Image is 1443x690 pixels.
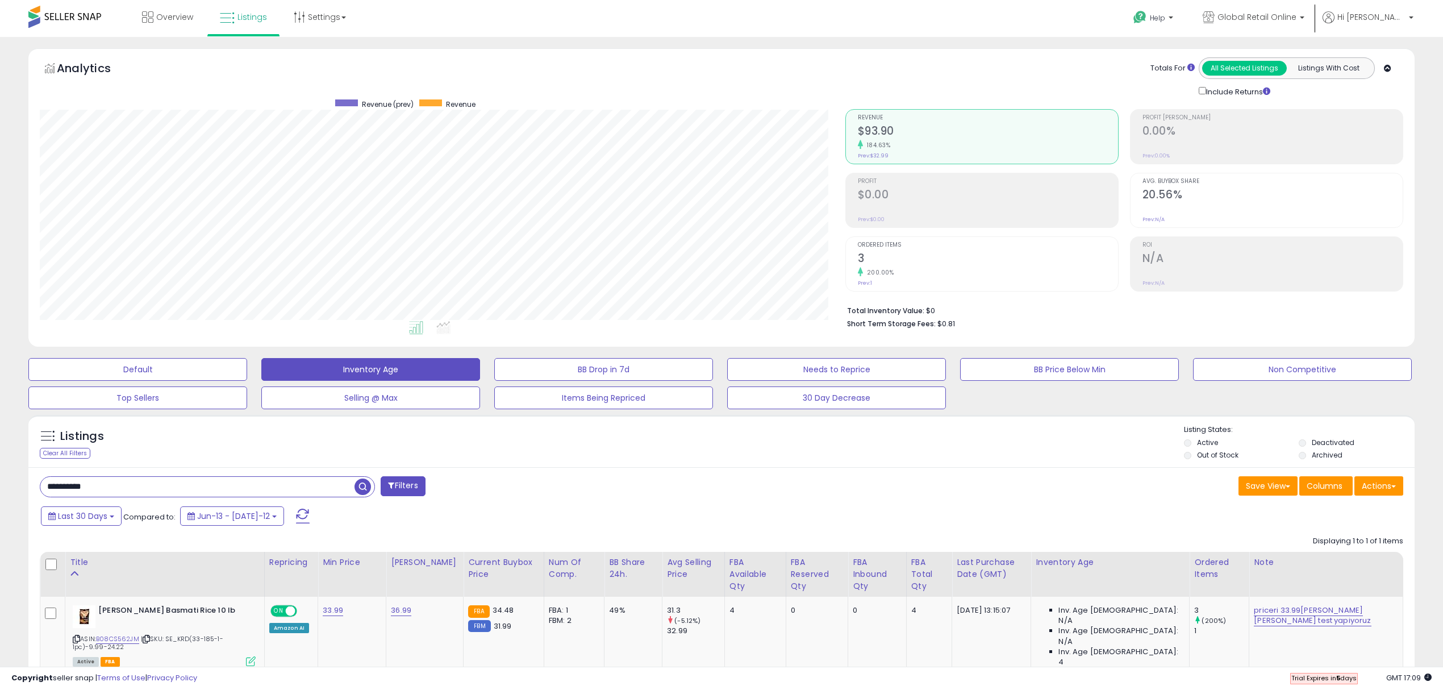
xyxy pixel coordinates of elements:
label: Archived [1312,450,1342,460]
span: Inv. Age [DEMOGRAPHIC_DATA]: [1058,626,1178,636]
h2: $0.00 [858,188,1118,203]
div: Include Returns [1190,85,1284,98]
div: [PERSON_NAME] [391,556,458,568]
button: Default [28,358,247,381]
span: Hi [PERSON_NAME] [1337,11,1406,23]
button: Jun-13 - [DATE]-12 [180,506,284,526]
span: ON [272,606,286,616]
div: Inventory Age [1036,556,1185,568]
span: N/A [1058,637,1072,647]
span: Help [1150,13,1165,23]
div: Num of Comp. [549,556,599,580]
div: FBA Reserved Qty [791,556,844,592]
label: Active [1197,438,1218,447]
small: Prev: N/A [1142,216,1165,223]
small: Prev: 0.00% [1142,152,1170,159]
b: Short Term Storage Fees: [847,319,936,329]
a: Help [1124,2,1185,37]
div: [DATE] 13:15:07 [957,605,1022,616]
button: Save View [1238,476,1298,496]
h5: Listings [60,429,104,444]
div: 49% [609,605,653,616]
button: Needs to Reprice [727,358,946,381]
img: 41YG7t4uIRL._SL40_.jpg [73,605,95,628]
span: Profit [PERSON_NAME] [1142,115,1403,121]
li: $0 [847,303,1395,317]
small: FBM [468,620,490,632]
button: Listings With Cost [1286,61,1371,76]
span: FBA [101,657,120,667]
h2: 20.56% [1142,188,1403,203]
b: 5 [1336,674,1340,683]
span: All listings currently available for purchase on Amazon [73,657,99,667]
div: 32.99 [667,626,724,636]
span: N/A [1058,616,1072,626]
small: (-5.12%) [674,616,700,625]
span: Inv. Age [DEMOGRAPHIC_DATA]: [1058,647,1178,657]
span: OFF [295,606,314,616]
div: 4 [911,605,944,616]
button: Last 30 Days [41,506,122,526]
span: Inv. Age [DEMOGRAPHIC_DATA]: [1058,605,1178,616]
span: Global Retail Online [1217,11,1296,23]
div: FBA Total Qty [911,556,948,592]
span: Revenue (prev) [362,99,414,109]
div: Ordered Items [1194,556,1244,580]
span: Ordered Items [858,242,1118,248]
span: ROI [1142,242,1403,248]
button: Top Sellers [28,386,247,409]
span: Profit [858,178,1118,185]
h2: N/A [1142,252,1403,267]
i: Get Help [1133,10,1147,24]
span: Jun-13 - [DATE]-12 [197,510,270,522]
div: Avg Selling Price [667,556,720,580]
small: FBA [468,605,489,618]
a: priceri 33.99[PERSON_NAME] [PERSON_NAME] test yapiyoruz [1254,605,1371,626]
small: Prev: $0.00 [858,216,885,223]
span: Listings [237,11,267,23]
strong: Copyright [11,672,53,683]
button: Columns [1299,476,1353,496]
button: Selling @ Max [261,386,480,409]
b: [PERSON_NAME] Basmati Rice 10 lb [98,605,236,619]
div: BB Share 24h. [609,556,657,580]
div: FBA inbound Qty [853,556,901,592]
div: Last Purchase Date (GMT) [957,556,1026,580]
div: Displaying 1 to 1 of 1 items [1313,536,1403,547]
button: Non Competitive [1193,358,1412,381]
p: Listing States: [1184,425,1415,435]
span: Revenue [858,115,1118,121]
div: Totals For [1150,63,1195,74]
div: FBM: 2 [549,616,595,626]
h5: Analytics [57,60,133,79]
small: Prev: $32.99 [858,152,889,159]
button: All Selected Listings [1202,61,1287,76]
span: | SKU: SE_KRD(33-185-1-1pc)-9.99-24.22 [73,634,223,651]
button: Items Being Repriced [494,386,713,409]
div: seller snap | | [11,673,197,684]
a: 33.99 [323,605,343,616]
b: Total Inventory Value: [847,306,924,315]
div: FBA: 1 [549,605,595,616]
button: BB Price Below Min [960,358,1179,381]
a: Terms of Use [97,672,145,683]
span: Last 30 Days [58,510,107,522]
span: 31.99 [494,621,512,631]
label: Deactivated [1312,438,1354,447]
a: Hi [PERSON_NAME] [1323,11,1413,37]
h2: 0.00% [1142,124,1403,140]
div: 0 [791,605,840,616]
button: Inventory Age [261,358,480,381]
span: 4 [1058,657,1064,667]
small: 200.00% [863,268,894,277]
button: BB Drop in 7d [494,358,713,381]
button: Filters [381,476,425,496]
button: Actions [1354,476,1403,496]
div: ASIN: [73,605,256,665]
label: Out of Stock [1197,450,1238,460]
div: Title [70,556,260,568]
button: 30 Day Decrease [727,386,946,409]
div: 1 [1194,626,1249,636]
div: Repricing [269,556,313,568]
small: 184.63% [863,141,891,149]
